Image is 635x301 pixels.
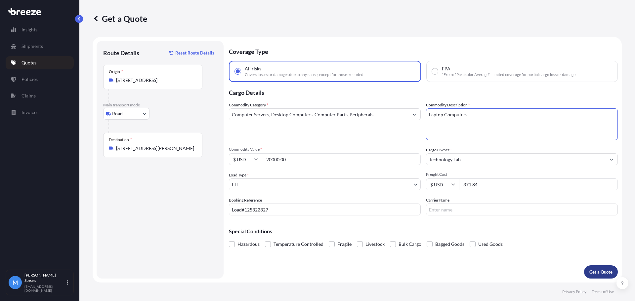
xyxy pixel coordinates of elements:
p: Insights [21,26,37,33]
input: Origin [116,77,194,84]
button: Get a Quote [584,265,618,279]
p: [EMAIL_ADDRESS][DOMAIN_NAME] [24,284,65,292]
span: Road [112,110,123,117]
a: Invoices [6,106,74,119]
label: Commodity Category [229,102,268,108]
div: Destination [109,137,132,142]
span: M [13,279,18,286]
p: Policies [21,76,38,83]
p: Coverage Type [229,41,618,61]
label: Carrier Name [426,197,449,204]
p: Get a Quote [589,269,613,275]
button: Reset Route Details [166,48,217,58]
input: Full name [426,153,606,165]
input: All risksCovers losses or damages due to any cause, except for those excluded [235,68,241,74]
label: Booking Reference [229,197,262,204]
span: Temperature Controlled [274,239,323,249]
span: Livestock [365,239,385,249]
button: Show suggestions [408,108,420,120]
input: Enter amount [459,178,618,190]
p: Get a Quote [93,13,147,24]
p: Route Details [103,49,139,57]
button: Select transport [103,108,149,120]
a: Policies [6,73,74,86]
span: Hazardous [237,239,260,249]
a: Shipments [6,40,74,53]
input: FPA"Free of Particular Average" - limited coverage for partial cargo loss or damage [432,68,438,74]
div: Origin [109,69,123,74]
span: Covers losses or damages due to any cause, except for those excluded [245,72,363,77]
a: Claims [6,89,74,102]
label: Cargo Owner [426,147,452,153]
input: Type amount [262,153,421,165]
span: Fragile [337,239,352,249]
p: Reset Route Details [175,50,214,56]
input: Select a commodity type [229,108,408,120]
a: Insights [6,23,74,36]
span: Used Goods [478,239,503,249]
a: Privacy Policy [562,289,586,294]
input: Destination [116,145,194,152]
span: Bagged Goods [435,239,464,249]
p: Cargo Details [229,82,618,102]
span: Load Type [229,172,249,178]
p: Main transport mode [103,102,217,108]
p: Invoices [21,109,38,116]
span: All risks [245,65,261,72]
p: [PERSON_NAME] Spears [24,273,65,283]
a: Quotes [6,56,74,69]
span: Freight Cost [426,172,618,177]
button: Show suggestions [606,153,617,165]
p: Special Conditions [229,229,618,234]
p: Shipments [21,43,43,50]
span: LTL [232,181,239,188]
button: LTL [229,178,421,190]
span: Bulk Cargo [399,239,421,249]
label: Commodity Description [426,102,470,108]
p: Quotes [21,59,36,66]
span: "Free of Particular Average" - limited coverage for partial cargo loss or damage [442,72,575,77]
a: Terms of Use [592,289,614,294]
span: Commodity Value [229,147,421,152]
p: Claims [21,93,36,99]
input: Your internal reference [229,204,421,215]
span: FPA [442,65,450,72]
input: Enter name [426,204,618,215]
